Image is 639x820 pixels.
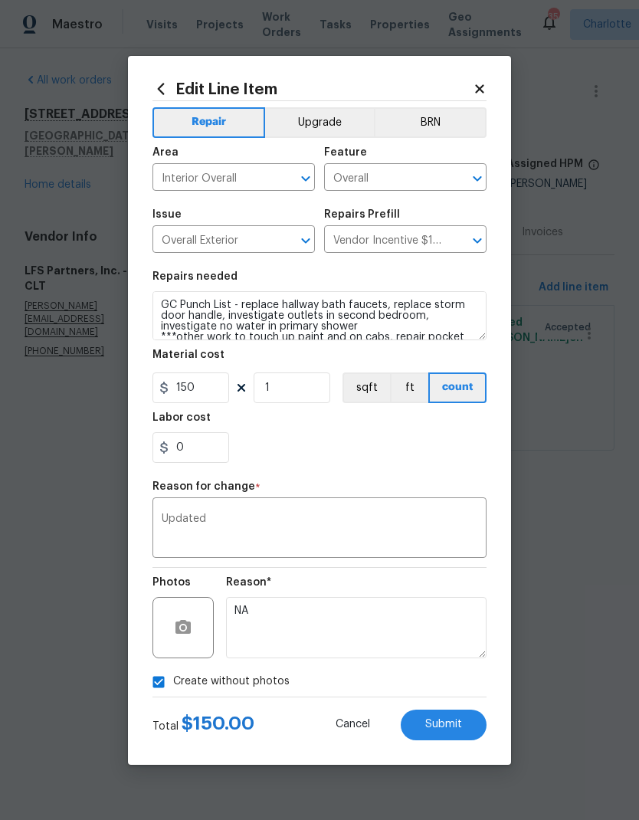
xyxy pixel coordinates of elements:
[425,719,462,730] span: Submit
[390,372,428,403] button: ft
[152,349,224,360] h5: Material cost
[467,168,488,189] button: Open
[311,710,395,740] button: Cancel
[173,674,290,690] span: Create without photos
[265,107,375,138] button: Upgrade
[152,80,473,97] h2: Edit Line Item
[152,412,211,423] h5: Labor cost
[324,147,367,158] h5: Feature
[226,577,271,588] h5: Reason*
[152,271,238,282] h5: Repairs needed
[162,513,477,546] textarea: Updated
[152,577,191,588] h5: Photos
[401,710,487,740] button: Submit
[152,209,182,220] h5: Issue
[428,372,487,403] button: count
[152,107,265,138] button: Repair
[295,230,316,251] button: Open
[226,597,487,658] textarea: NA
[152,716,254,734] div: Total
[336,719,370,730] span: Cancel
[152,481,255,492] h5: Reason for change
[295,168,316,189] button: Open
[374,107,487,138] button: BRN
[324,209,400,220] h5: Repairs Prefill
[152,147,179,158] h5: Area
[152,291,487,340] textarea: GC Punch List - replace hallway bath faucets, replace storm door handle, investigate outlets in s...
[467,230,488,251] button: Open
[182,714,254,733] span: $ 150.00
[342,372,390,403] button: sqft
